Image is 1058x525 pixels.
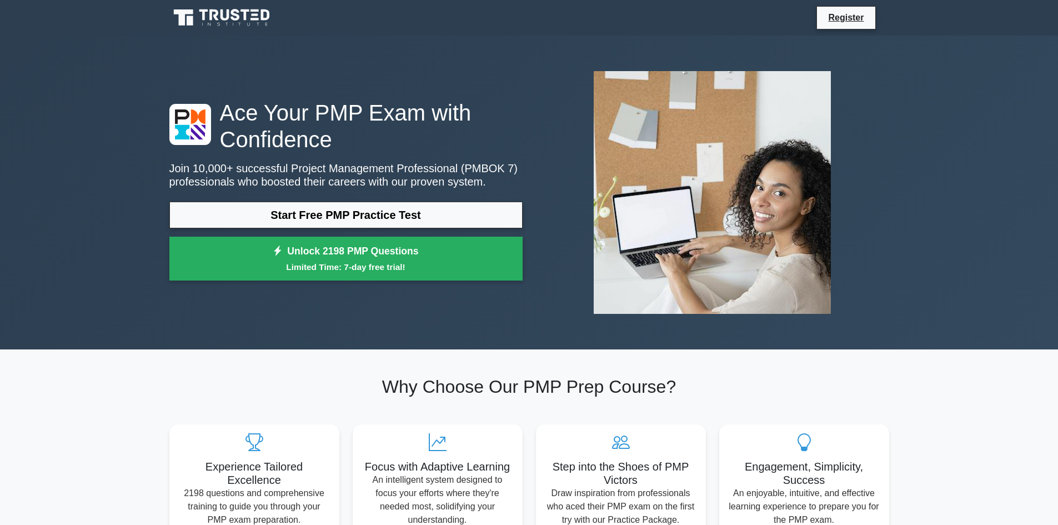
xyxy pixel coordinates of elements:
[169,99,523,153] h1: Ace Your PMP Exam with Confidence
[169,376,889,397] h2: Why Choose Our PMP Prep Course?
[169,162,523,188] p: Join 10,000+ successful Project Management Professional (PMBOK 7) professionals who boosted their...
[178,460,330,487] h5: Experience Tailored Excellence
[169,202,523,228] a: Start Free PMP Practice Test
[362,460,514,473] h5: Focus with Adaptive Learning
[821,11,870,24] a: Register
[545,460,697,487] h5: Step into the Shoes of PMP Victors
[169,237,523,281] a: Unlock 2198 PMP QuestionsLimited Time: 7-day free trial!
[728,460,880,487] h5: Engagement, Simplicity, Success
[183,261,509,273] small: Limited Time: 7-day free trial!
